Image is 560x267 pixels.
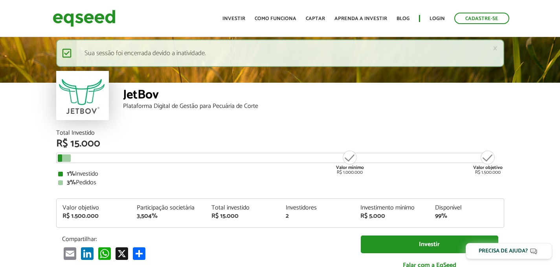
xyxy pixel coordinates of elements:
strong: Valor mínimo [336,164,364,171]
strong: 1% [67,169,75,179]
div: JetBov [123,89,504,103]
a: Compartilhar [131,247,147,260]
div: 2 [286,213,349,219]
a: Investir [361,235,498,253]
img: EqSeed [53,8,116,29]
a: × [493,44,498,52]
a: LinkedIn [79,247,95,260]
div: Investimento mínimo [360,205,423,211]
div: R$ 15.000 [56,139,504,149]
div: R$ 1.500.000 [62,213,125,219]
div: Plataforma Digital de Gestão para Pecuária de Corte [123,103,504,109]
div: R$ 15.000 [211,213,274,219]
div: Pedidos [58,180,502,186]
a: Aprenda a investir [334,16,387,21]
div: Total Investido [56,130,504,136]
a: WhatsApp [97,247,112,260]
div: R$ 1.500.000 [473,150,503,175]
strong: 3% [67,177,76,188]
a: Como funciona [255,16,296,21]
div: Total investido [211,205,274,211]
div: Participação societária [137,205,200,211]
div: R$ 1.000.000 [335,150,365,175]
a: Login [430,16,445,21]
div: Investido [58,171,502,177]
a: Email [62,247,78,260]
div: R$ 5.000 [360,213,423,219]
a: Captar [306,16,325,21]
div: 3,504% [137,213,200,219]
a: X [114,247,130,260]
strong: Valor objetivo [473,164,503,171]
a: Blog [397,16,409,21]
div: Investidores [286,205,349,211]
div: Disponível [435,205,498,211]
a: Cadastre-se [454,13,509,24]
div: Valor objetivo [62,205,125,211]
div: Sua sessão foi encerrada devido a inatividade. [56,39,504,67]
a: Investir [222,16,245,21]
p: Compartilhar: [62,235,349,243]
div: 99% [435,213,498,219]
